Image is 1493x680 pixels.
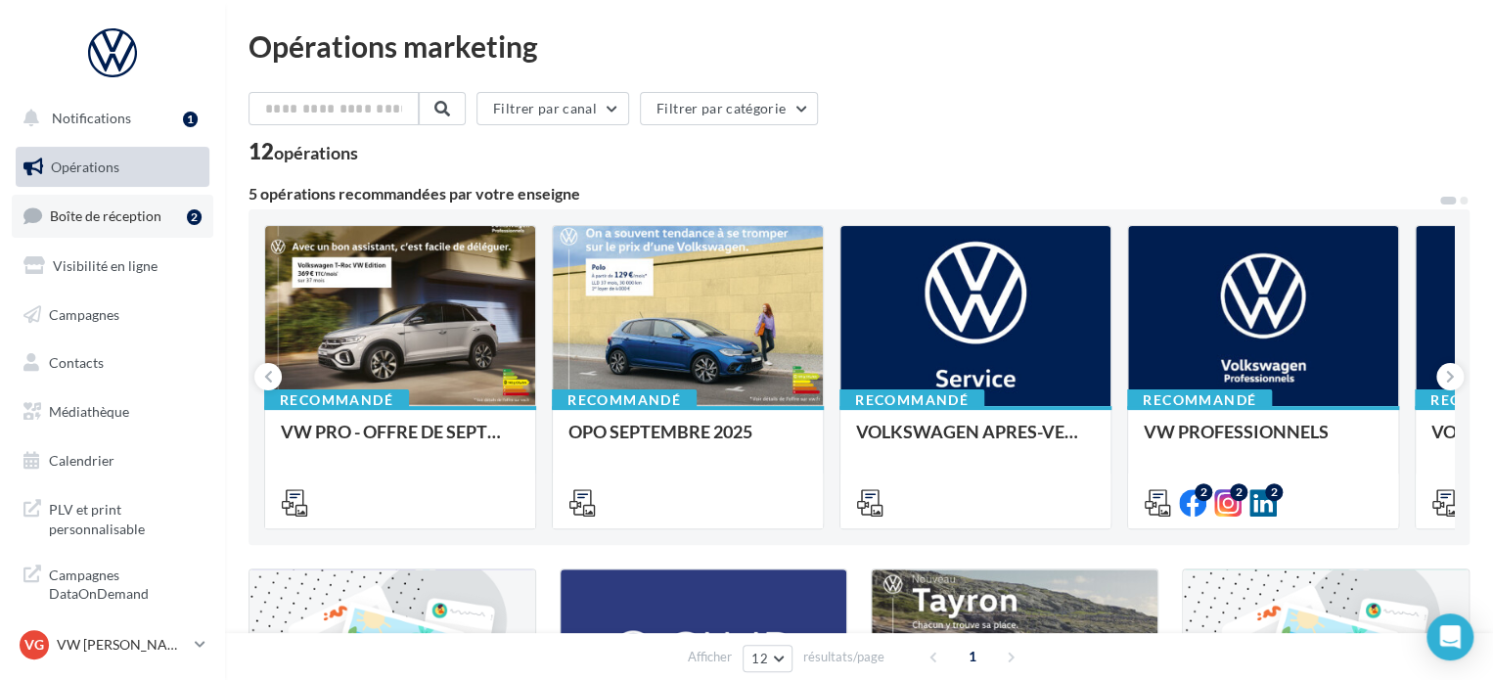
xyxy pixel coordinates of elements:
[12,98,205,139] button: Notifications 1
[49,354,104,371] span: Contacts
[1195,483,1212,501] div: 2
[12,488,213,546] a: PLV et print personnalisable
[856,422,1095,461] div: VOLKSWAGEN APRES-VENTE
[552,389,697,411] div: Recommandé
[49,305,119,322] span: Campagnes
[568,422,807,461] div: OPO SEPTEMBRE 2025
[52,110,131,126] span: Notifications
[264,389,409,411] div: Recommandé
[57,635,187,655] p: VW [PERSON_NAME]
[476,92,629,125] button: Filtrer par canal
[12,391,213,432] a: Médiathèque
[1144,422,1382,461] div: VW PROFESSIONNELS
[1426,613,1473,660] div: Open Intercom Messenger
[281,422,520,461] div: VW PRO - OFFRE DE SEPTEMBRE 25
[49,496,202,538] span: PLV et print personnalisable
[274,144,358,161] div: opérations
[12,147,213,188] a: Opérations
[249,141,358,162] div: 12
[12,195,213,237] a: Boîte de réception2
[1265,483,1283,501] div: 2
[187,209,202,225] div: 2
[53,257,158,274] span: Visibilité en ligne
[12,295,213,336] a: Campagnes
[249,186,1438,202] div: 5 opérations recommandées par votre enseigne
[12,246,213,287] a: Visibilité en ligne
[49,452,114,469] span: Calendrier
[12,342,213,384] a: Contacts
[24,635,44,655] span: VG
[51,159,119,175] span: Opérations
[183,112,198,127] div: 1
[688,648,732,666] span: Afficher
[803,648,884,666] span: résultats/page
[1127,389,1272,411] div: Recommandé
[1230,483,1247,501] div: 2
[16,626,209,663] a: VG VW [PERSON_NAME]
[839,389,984,411] div: Recommandé
[751,651,768,666] span: 12
[957,641,988,672] span: 1
[743,645,792,672] button: 12
[49,403,129,420] span: Médiathèque
[640,92,818,125] button: Filtrer par catégorie
[49,562,202,604] span: Campagnes DataOnDemand
[249,31,1470,61] div: Opérations marketing
[12,554,213,612] a: Campagnes DataOnDemand
[50,207,161,224] span: Boîte de réception
[12,440,213,481] a: Calendrier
